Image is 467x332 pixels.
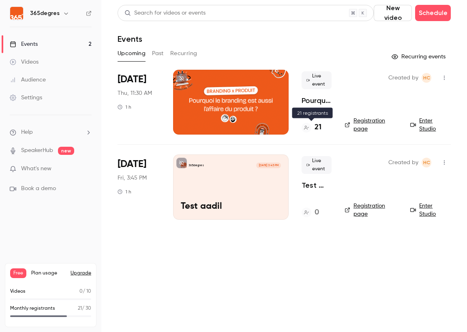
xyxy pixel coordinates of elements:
a: Enter Studio [410,117,451,133]
button: Recurring [170,47,197,60]
span: Live event [302,156,332,174]
span: HC [423,73,430,83]
a: SpeakerHub [21,146,53,155]
span: Created by [388,158,418,167]
h4: 21 [315,122,321,133]
p: Videos [10,288,26,295]
h6: 365degres [30,9,60,17]
h4: 0 [315,207,319,218]
span: Created by [388,73,418,83]
span: HC [423,158,430,167]
span: 21 [78,306,82,311]
div: 1 h [118,188,131,195]
div: Oct 2 Thu, 11:30 AM (Europe/Paris) [118,70,160,135]
div: Dec 5 Fri, 3:45 PM (Europe/Paris) [118,154,160,219]
div: Videos [10,58,39,66]
p: / 10 [79,288,91,295]
span: Thu, 11:30 AM [118,89,152,97]
button: Past [152,47,164,60]
span: Fri, 3:45 PM [118,174,147,182]
button: New video [374,5,412,21]
span: new [58,147,74,155]
div: Settings [10,94,42,102]
p: 365degres [189,163,204,167]
a: Pourquoi le branding est aussi l'affaire du produit ? [302,96,332,105]
a: Test aadil [302,180,332,190]
button: Upcoming [118,47,146,60]
div: Search for videos or events [124,9,206,17]
a: 0 [302,207,319,218]
span: [DATE] 3:45 PM [256,163,281,168]
span: Help [21,128,33,137]
p: Test aadil [181,201,281,212]
span: Free [10,268,26,278]
div: Audience [10,76,46,84]
p: Monthly registrants [10,305,55,312]
span: Hélène CHOMIENNE [422,73,431,83]
a: 21 [302,122,321,133]
div: Events [10,40,38,48]
a: Enter Studio [410,202,451,218]
a: Registration page [345,202,401,218]
div: 1 h [118,104,131,110]
h1: Events [118,34,142,44]
button: Upgrade [71,270,91,276]
li: help-dropdown-opener [10,128,92,137]
button: Schedule [415,5,451,21]
button: Recurring events [388,50,451,63]
span: Hélène CHOMIENNE [422,158,431,167]
span: [DATE] [118,73,146,86]
span: Live event [302,71,332,89]
span: [DATE] [118,158,146,171]
a: Registration page [345,117,401,133]
span: What's new [21,165,51,173]
p: / 30 [78,305,91,312]
span: 0 [79,289,83,294]
a: Test aadil365degres[DATE] 3:45 PMTest aadil [173,154,289,219]
span: Plan usage [31,270,66,276]
span: Book a demo [21,184,56,193]
img: 365degres [10,7,23,20]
